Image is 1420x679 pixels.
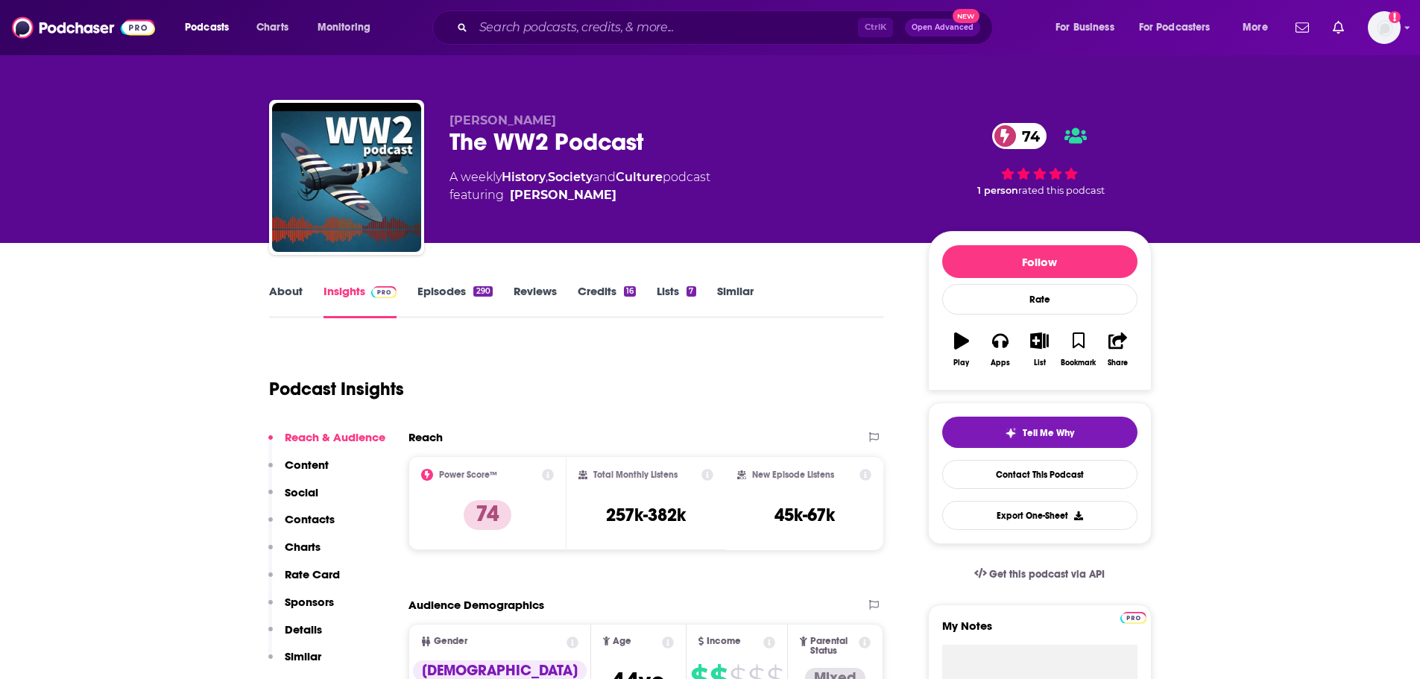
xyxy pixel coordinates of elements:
span: and [593,170,616,184]
span: Age [613,637,631,646]
p: 74 [464,500,511,530]
div: Bookmark [1061,359,1096,367]
a: Show notifications dropdown [1290,15,1315,40]
button: open menu [1045,16,1133,40]
span: Monitoring [318,17,370,38]
span: , [546,170,548,184]
button: Follow [942,245,1137,278]
a: InsightsPodchaser Pro [324,284,397,318]
a: About [269,284,303,318]
img: The WW2 Podcast [272,103,421,252]
button: Sponsors [268,595,334,622]
a: Pro website [1120,610,1146,624]
p: Social [285,485,318,499]
button: Details [268,622,322,650]
span: New [953,9,979,23]
span: [PERSON_NAME] [449,113,556,127]
img: tell me why sparkle [1005,427,1017,439]
p: Rate Card [285,567,340,581]
a: Get this podcast via API [962,556,1117,593]
span: Open Advanced [912,24,974,31]
p: Charts [285,540,321,554]
button: Contacts [268,512,335,540]
h2: Audience Demographics [408,598,544,612]
button: Social [268,485,318,513]
a: 74 [992,123,1047,149]
div: 290 [473,286,492,297]
h2: New Episode Listens [752,470,834,480]
h2: Power Score™ [439,470,497,480]
button: tell me why sparkleTell Me Why [942,417,1137,448]
span: Podcasts [185,17,229,38]
button: Similar [268,649,321,677]
button: Export One-Sheet [942,501,1137,530]
button: Content [268,458,329,485]
a: Credits16 [578,284,636,318]
p: Reach & Audience [285,430,385,444]
div: List [1034,359,1046,367]
h2: Total Monthly Listens [593,470,678,480]
button: open menu [1232,16,1287,40]
input: Search podcasts, credits, & more... [473,16,858,40]
span: Charts [256,17,288,38]
div: Rate [942,284,1137,315]
span: 74 [1007,123,1047,149]
button: Share [1098,323,1137,376]
button: List [1020,323,1058,376]
a: Contact This Podcast [942,460,1137,489]
p: Details [285,622,322,637]
a: History [502,170,546,184]
a: Culture [616,170,663,184]
div: Search podcasts, credits, & more... [446,10,1007,45]
a: Episodes290 [417,284,492,318]
span: 1 person [977,185,1018,196]
button: Open AdvancedNew [905,19,980,37]
div: 7 [687,286,695,297]
button: open menu [307,16,390,40]
div: A weekly podcast [449,168,710,204]
div: 16 [624,286,636,297]
span: Parental Status [810,637,856,656]
a: Society [548,170,593,184]
div: Apps [991,359,1010,367]
img: Podchaser Pro [371,286,397,298]
div: Share [1108,359,1128,367]
a: Show notifications dropdown [1327,15,1350,40]
span: Income [707,637,741,646]
button: Bookmark [1059,323,1098,376]
span: rated this podcast [1018,185,1105,196]
button: Apps [981,323,1020,376]
div: 74 1 personrated this podcast [928,113,1152,206]
span: For Podcasters [1139,17,1211,38]
span: Logged in as tfnewsroom [1368,11,1401,44]
h3: 45k-67k [774,504,835,526]
span: More [1243,17,1268,38]
svg: Add a profile image [1389,11,1401,23]
div: Play [953,359,969,367]
p: Content [285,458,329,472]
a: Similar [717,284,754,318]
button: open menu [174,16,248,40]
span: Tell Me Why [1023,427,1074,439]
button: Charts [268,540,321,567]
h3: 257k-382k [606,504,686,526]
span: Gender [434,637,467,646]
a: [PERSON_NAME] [510,186,616,204]
button: Reach & Audience [268,430,385,458]
button: Rate Card [268,567,340,595]
p: Contacts [285,512,335,526]
button: Play [942,323,981,376]
img: Podchaser Pro [1120,612,1146,624]
span: Ctrl K [858,18,893,37]
button: Show profile menu [1368,11,1401,44]
img: Podchaser - Follow, Share and Rate Podcasts [12,13,155,42]
label: My Notes [942,619,1137,645]
a: Charts [247,16,297,40]
button: open menu [1129,16,1232,40]
span: featuring [449,186,710,204]
p: Sponsors [285,595,334,609]
a: Lists7 [657,284,695,318]
span: For Business [1055,17,1114,38]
